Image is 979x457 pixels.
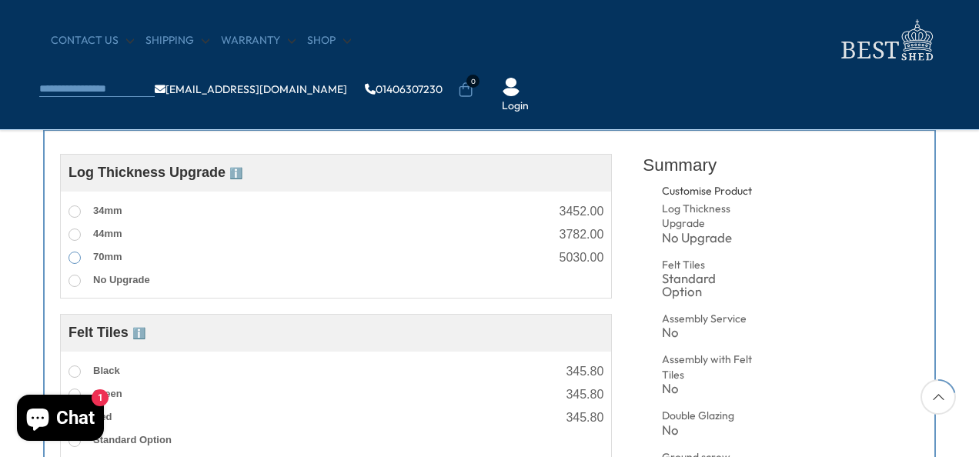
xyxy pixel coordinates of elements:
div: Felt Tiles [662,258,755,273]
div: 345.80 [566,389,603,401]
div: No Upgrade [662,232,755,245]
div: 5030.00 [559,252,603,264]
span: Red [93,411,112,422]
a: Shop [307,33,351,48]
span: No Upgrade [93,274,150,285]
inbox-online-store-chat: Shopify online store chat [12,395,109,445]
span: Felt Tiles [68,325,145,340]
span: Black [93,365,120,376]
span: Standard Option [93,434,172,445]
span: Green [93,388,122,399]
div: Double Glazing [662,409,755,424]
div: Assembly Service [662,312,755,327]
a: CONTACT US [51,33,134,48]
div: Log Thickness Upgrade [662,202,755,232]
span: 34mm [93,205,122,216]
div: Assembly with Felt Tiles [662,352,755,382]
span: 44mm [93,228,122,239]
div: 3782.00 [559,228,603,241]
div: No [662,382,755,395]
span: ℹ️ [132,327,145,339]
div: 345.80 [566,365,603,378]
a: [EMAIL_ADDRESS][DOMAIN_NAME] [155,84,347,95]
a: Login [502,98,529,114]
img: User Icon [502,78,520,96]
a: Warranty [221,33,296,48]
a: 0 [458,82,473,98]
span: 0 [466,75,479,88]
div: 345.80 [566,412,603,424]
span: 70mm [93,251,122,262]
div: Standard Option [662,272,755,299]
a: 01406307230 [365,84,443,95]
div: Customise Product [662,184,807,199]
div: Summary [643,146,919,184]
span: Log Thickness Upgrade [68,165,242,180]
span: ℹ️ [229,167,242,179]
img: logo [832,15,940,65]
div: 3452.00 [559,205,603,218]
a: Shipping [145,33,209,48]
div: No [662,424,755,437]
div: No [662,326,755,339]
